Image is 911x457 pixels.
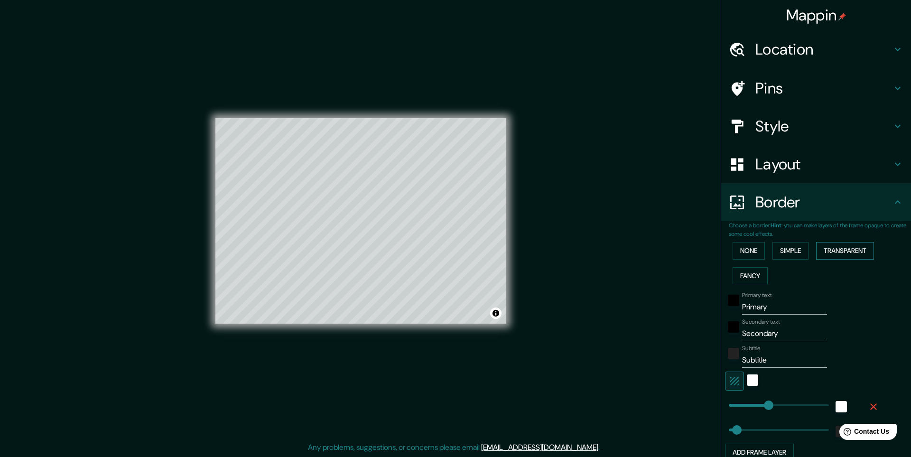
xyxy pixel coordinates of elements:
div: Border [721,183,911,221]
div: . [600,442,601,453]
label: Subtitle [742,345,761,353]
button: black [728,295,739,306]
div: Layout [721,145,911,183]
label: Secondary text [742,318,780,326]
div: Style [721,107,911,145]
button: Simple [772,242,809,260]
div: Pins [721,69,911,107]
h4: Mappin [786,6,846,25]
button: color-222222 [728,348,739,359]
p: Choose a border. : you can make layers of the frame opaque to create some cool effects. [729,221,911,238]
h4: Pins [755,79,892,98]
button: black [728,321,739,333]
div: . [601,442,603,453]
h4: Style [755,117,892,136]
a: [EMAIL_ADDRESS][DOMAIN_NAME] [481,442,598,452]
b: Hint [771,222,781,229]
h4: Location [755,40,892,59]
iframe: Help widget launcher [827,420,901,447]
div: Location [721,30,911,68]
h4: Border [755,193,892,212]
button: Fancy [733,267,768,285]
button: None [733,242,765,260]
button: Transparent [816,242,874,260]
p: Any problems, suggestions, or concerns please email . [308,442,600,453]
img: pin-icon.png [838,13,846,20]
h4: Layout [755,155,892,174]
label: Primary text [742,291,772,299]
button: white [836,401,847,412]
button: Toggle attribution [490,308,502,319]
button: white [747,374,758,386]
